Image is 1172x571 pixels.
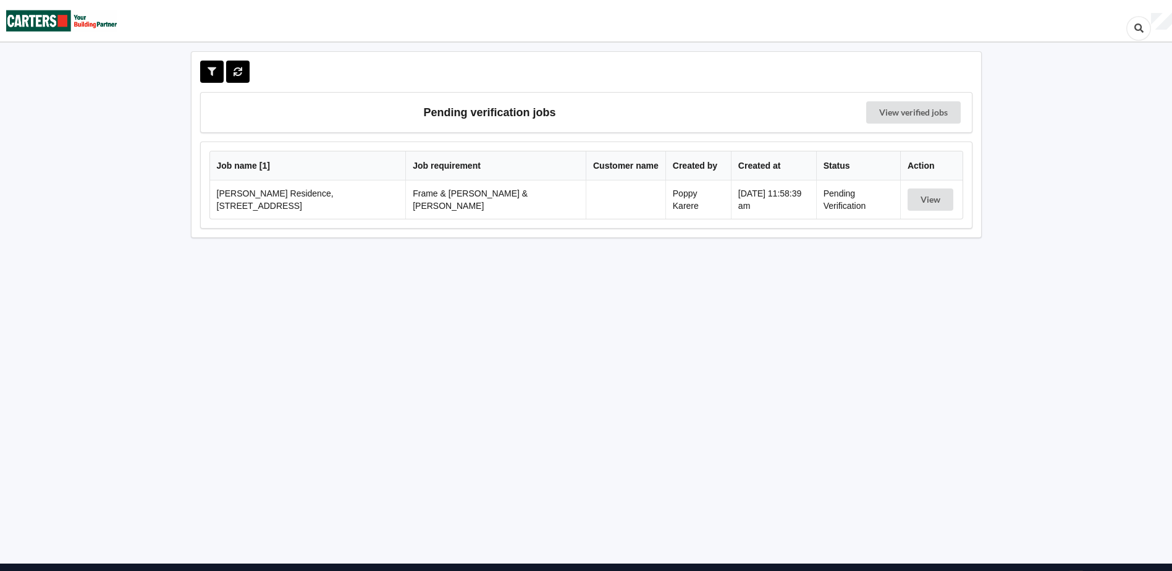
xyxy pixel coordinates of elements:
[210,151,406,180] th: Job name [ 1 ]
[816,151,900,180] th: Status
[209,101,770,124] h3: Pending verification jobs
[665,180,731,219] td: Poppy Karere
[900,151,963,180] th: Action
[405,151,586,180] th: Job requirement
[816,180,900,219] td: Pending Verification
[665,151,731,180] th: Created by
[908,195,956,205] a: View
[908,188,953,211] button: View
[866,101,961,124] a: View verified jobs
[1151,13,1172,30] div: User Profile
[731,151,816,180] th: Created at
[586,151,665,180] th: Customer name
[210,180,406,219] td: [PERSON_NAME] Residence, [STREET_ADDRESS]
[6,1,117,41] img: Carters
[731,180,816,219] td: [DATE] 11:58:39 am
[405,180,586,219] td: Frame & [PERSON_NAME] & [PERSON_NAME]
